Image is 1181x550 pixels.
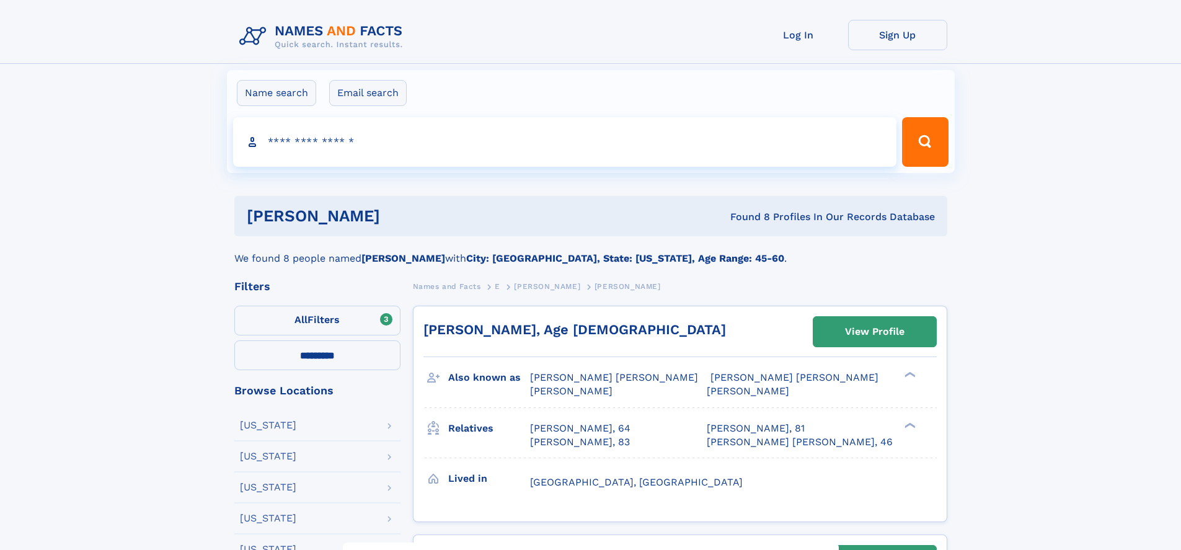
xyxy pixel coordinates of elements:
[247,208,555,224] h1: [PERSON_NAME]
[514,282,580,291] span: [PERSON_NAME]
[233,117,897,167] input: search input
[423,322,726,337] a: [PERSON_NAME], Age [DEMOGRAPHIC_DATA]
[845,317,905,346] div: View Profile
[848,20,947,50] a: Sign Up
[555,210,935,224] div: Found 8 Profiles In Our Records Database
[813,317,936,347] a: View Profile
[237,80,316,106] label: Name search
[595,282,661,291] span: [PERSON_NAME]
[361,252,445,264] b: [PERSON_NAME]
[902,117,948,167] button: Search Button
[495,282,500,291] span: E
[448,468,530,489] h3: Lived in
[240,513,296,523] div: [US_STATE]
[530,422,630,435] a: [PERSON_NAME], 64
[710,371,878,383] span: [PERSON_NAME] [PERSON_NAME]
[530,371,698,383] span: [PERSON_NAME] [PERSON_NAME]
[495,278,500,294] a: E
[707,385,789,397] span: [PERSON_NAME]
[329,80,407,106] label: Email search
[448,418,530,439] h3: Relatives
[707,435,893,449] a: [PERSON_NAME] [PERSON_NAME], 46
[240,482,296,492] div: [US_STATE]
[530,435,630,449] a: [PERSON_NAME], 83
[530,385,613,397] span: [PERSON_NAME]
[466,252,784,264] b: City: [GEOGRAPHIC_DATA], State: [US_STATE], Age Range: 45-60
[530,476,743,488] span: [GEOGRAPHIC_DATA], [GEOGRAPHIC_DATA]
[294,314,307,326] span: All
[234,236,947,266] div: We found 8 people named with .
[901,421,916,429] div: ❯
[448,367,530,388] h3: Also known as
[707,422,805,435] a: [PERSON_NAME], 81
[234,281,400,292] div: Filters
[234,20,413,53] img: Logo Names and Facts
[240,451,296,461] div: [US_STATE]
[514,278,580,294] a: [PERSON_NAME]
[234,385,400,396] div: Browse Locations
[749,20,848,50] a: Log In
[901,371,916,379] div: ❯
[240,420,296,430] div: [US_STATE]
[234,306,400,335] label: Filters
[413,278,481,294] a: Names and Facts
